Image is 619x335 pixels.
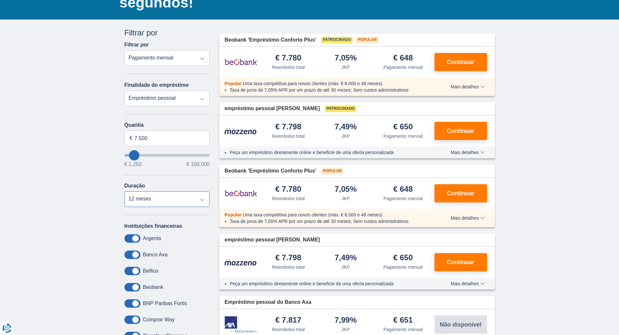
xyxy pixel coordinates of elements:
[323,169,342,173] font: Popular
[225,37,316,43] font: Beobank 'Empréstimo Conforto Plus'
[323,37,351,42] font: Patrocinado
[447,259,474,265] font: Continuar
[124,183,145,188] font: Duração
[335,53,357,62] font: 7,05%
[335,122,357,131] font: 7,49%
[342,65,350,70] font: JKP
[230,150,393,155] font: Peça um empréstimo diretamente online e beneficie de uma oferta personalizada
[272,134,305,139] font: Reembolso total
[275,185,301,193] font: € 7.780
[383,264,423,270] font: Pagamento mensal
[225,316,257,333] img: produto.pl.alt Banco Axa
[275,316,301,324] font: € 7.817
[446,84,489,89] button: Mais detalhes
[393,185,413,193] font: € 648
[335,253,357,262] font: 7,49%
[342,264,350,270] font: JKP
[225,185,257,201] img: produto.pl.alt Beobank
[124,122,144,128] font: Quantia
[342,196,350,201] font: JKP
[225,237,320,242] font: empréstimo pessoal [PERSON_NAME]
[451,150,479,155] font: Mais detalhes
[393,253,413,262] font: € 650
[130,135,133,141] font: €
[275,122,301,131] font: € 7.798
[440,321,481,328] font: Não disponível
[326,106,355,111] font: Patrocinado
[393,316,413,324] font: € 651
[383,65,423,70] font: Pagamento mensal
[124,154,210,157] input: queroPedirEmprestado
[124,82,189,88] font: Finalidade do empréstimo
[272,264,305,270] font: Reembolso total
[335,316,357,324] font: 7,99%
[275,253,301,262] font: € 7.798
[230,281,393,286] font: Peça um empréstimo diretamente online e beneficie de uma oferta personalizada
[243,212,382,217] font: Uma taxa competitiva para novos clientes (máx. € 8.000 e 48 meses)
[225,127,257,135] img: produto.pl.alt Mozzeno
[143,268,159,274] font: Belfius
[447,190,474,197] font: Continuar
[451,281,479,286] font: Mais detalhes
[434,184,487,202] button: Continuar
[225,299,311,305] font: Empréstimo pessoal do Banco Axa
[451,215,479,221] font: Mais detalhes
[230,219,408,224] font: Taxa de juros de 7,05% APR por um prazo de até 30 meses; Sem custos administrativos
[243,81,382,86] font: Uma taxa competitiva para novos clientes (máx. € 8.000 e 48 meses)
[272,65,305,70] font: Reembolso total
[275,53,301,62] font: € 7.780
[446,281,489,286] button: Mais detalhes
[446,215,489,221] button: Mais detalhes
[225,259,257,266] img: produto.pl.alt Mozzeno
[342,134,350,139] font: JKP
[225,81,241,86] font: Popular
[124,28,158,37] font: Filtrar por
[272,196,305,201] font: Reembolso total
[187,161,210,167] font: € 100.000
[143,301,187,306] font: BNP Paribas Fortis
[225,168,316,174] font: Beobank 'Empréstimo Conforto Plus'
[225,54,257,70] img: produto.pl.alt Beobank
[393,122,413,131] font: € 650
[124,42,149,47] font: Filtrar por
[335,185,357,193] font: 7,05%
[434,316,487,334] button: Não disponível
[434,53,487,71] button: Continuar
[447,128,474,134] font: Continuar
[241,212,243,217] font: :
[446,150,489,155] button: Mais detalhes
[393,53,413,62] font: € 648
[241,81,243,86] font: :
[143,284,163,290] font: Beobank
[383,327,423,332] font: Pagamento mensal
[342,327,350,332] font: JKP
[124,161,142,167] font: € 1.250
[383,196,423,201] font: Pagamento mensal
[434,253,487,271] button: Continuar
[383,134,423,139] font: Pagamento mensal
[143,236,161,241] font: Argenta
[124,223,182,229] font: Instituições financeiras
[225,212,241,217] font: Popular
[225,106,320,111] font: empréstimo pessoal [PERSON_NAME]
[272,327,305,332] font: Reembolso total
[447,59,474,65] font: Continuar
[143,252,168,257] font: Banco Axa
[143,317,175,322] font: Comprar Way
[434,122,487,140] button: Continuar
[358,37,377,42] font: Popular
[230,87,408,93] font: Taxa de juros de 7,05% APR por um prazo de até 30 meses; Sem custos administrativos
[451,84,479,89] font: Mais detalhes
